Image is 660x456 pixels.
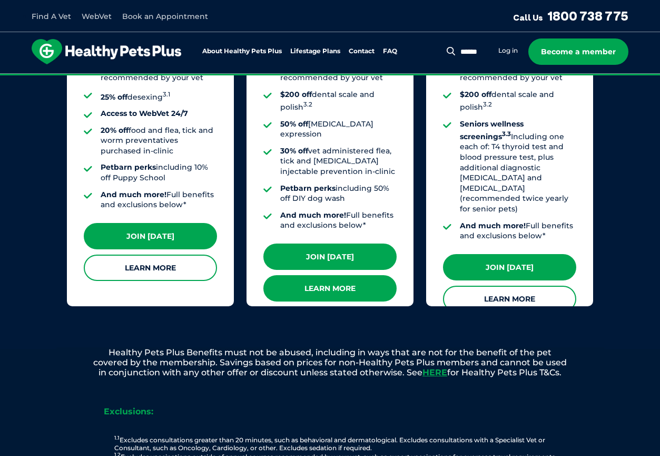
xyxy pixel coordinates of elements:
[101,190,217,210] li: Full benefits and exclusions below*
[422,367,447,377] a: HERE
[82,12,112,21] a: WebVet
[280,146,308,156] strong: 30% off
[280,183,336,193] strong: Petbarn perks
[349,48,375,55] a: Contact
[101,162,156,172] strong: Petbarn perks
[513,8,628,24] a: Call Us1800 738 775
[280,146,397,177] li: vet administered flea, tick and [MEDICAL_DATA] injectable prevention in-clinic
[163,91,170,98] sup: 3.1
[460,119,576,215] li: Including one each of: T4 thyroid test and blood pressure test, plus additional diagnostic [MEDIC...
[460,90,491,99] strong: $200 off
[202,48,282,55] a: About Healthy Pets Plus
[280,210,346,220] strong: And much more!
[280,119,397,140] li: [MEDICAL_DATA] expression
[56,347,604,378] p: Healthy Pets Plus Benefits must not be abused, including in ways that are not for the benefit of ...
[483,101,492,108] sup: 3.2
[122,12,208,21] a: Book an Appointment
[460,90,576,113] li: dental scale and polish
[101,109,188,118] strong: Access to WebVet 24/7
[133,74,527,83] span: Proactive, preventative wellness program designed to keep your pet healthier and happier for longer
[528,38,628,65] a: Become a member
[101,125,129,135] strong: 20% off
[101,92,127,101] strong: 25% off
[114,434,120,441] sup: 1.1
[101,125,217,157] li: food and flea, tick and worm preventatives purchased in-clinic
[280,210,397,231] li: Full benefits and exclusions below*
[280,119,308,129] strong: 50% off
[460,119,524,141] strong: Seniors wellness screenings
[303,101,312,108] sup: 3.2
[460,221,526,230] strong: And much more!
[263,275,397,302] a: Learn More
[101,162,217,183] li: including 10% off Puppy School
[443,254,576,280] a: Join [DATE]
[84,223,217,249] a: Join [DATE]
[502,130,511,138] sup: 3.3
[84,255,217,281] a: Learn More
[498,46,518,55] a: Log in
[104,406,153,416] strong: Exclusions:
[32,12,71,21] a: Find A Vet
[290,48,340,55] a: Lifestage Plans
[280,183,397,204] li: including 50% off DIY dog wash
[513,12,543,23] span: Call Us
[32,39,181,64] img: hpp-logo
[101,190,166,199] strong: And much more!
[383,48,397,55] a: FAQ
[280,90,397,113] li: dental scale and polish
[280,90,312,99] strong: $200 off
[460,221,576,241] li: Full benefits and exclusions below*
[101,90,217,102] li: desexing
[445,46,458,56] button: Search
[443,286,576,312] a: Learn More
[263,244,397,270] a: Join [DATE]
